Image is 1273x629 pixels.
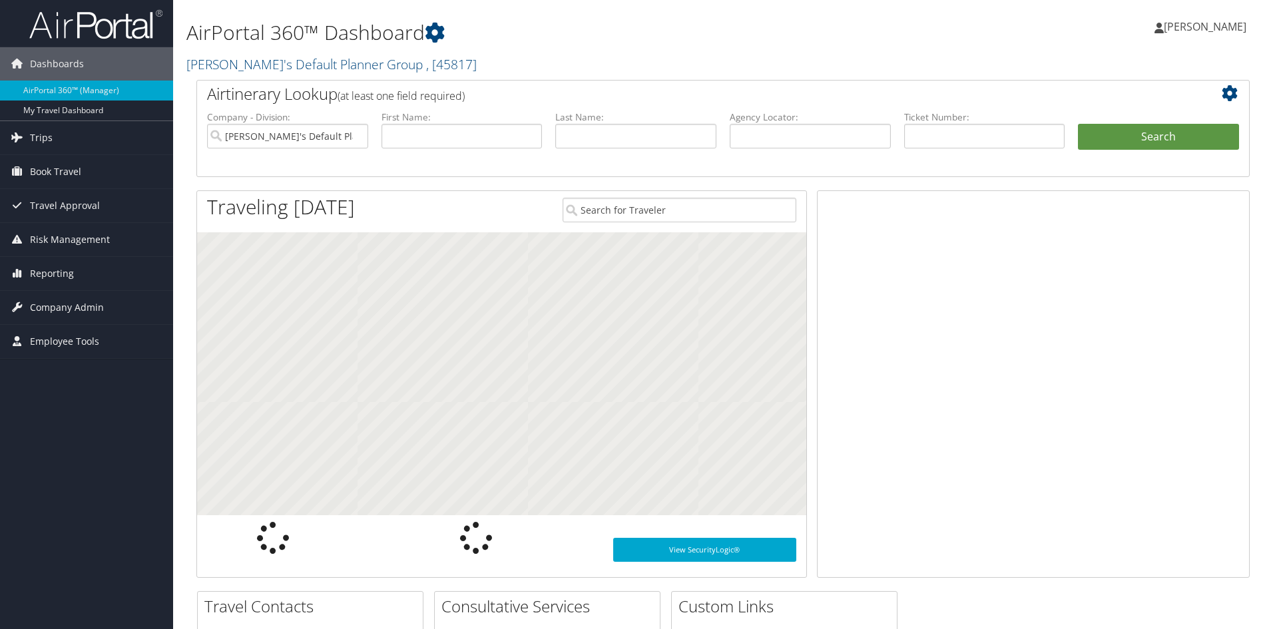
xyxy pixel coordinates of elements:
[563,198,796,222] input: Search for Traveler
[207,110,368,124] label: Company - Division:
[30,257,74,290] span: Reporting
[186,55,477,73] a: [PERSON_NAME]'s Default Planner Group
[730,110,891,124] label: Agency Locator:
[678,595,897,618] h2: Custom Links
[426,55,477,73] span: , [ 45817 ]
[30,325,99,358] span: Employee Tools
[29,9,162,40] img: airportal-logo.png
[204,595,423,618] h2: Travel Contacts
[555,110,716,124] label: Last Name:
[30,189,100,222] span: Travel Approval
[30,47,84,81] span: Dashboards
[207,193,355,221] h1: Traveling [DATE]
[30,223,110,256] span: Risk Management
[338,89,465,103] span: (at least one field required)
[30,155,81,188] span: Book Travel
[207,83,1151,105] h2: Airtinerary Lookup
[30,121,53,154] span: Trips
[441,595,660,618] h2: Consultative Services
[1078,124,1239,150] button: Search
[1154,7,1260,47] a: [PERSON_NAME]
[186,19,902,47] h1: AirPortal 360™ Dashboard
[613,538,796,562] a: View SecurityLogic®
[30,291,104,324] span: Company Admin
[382,110,543,124] label: First Name:
[1164,19,1246,34] span: [PERSON_NAME]
[904,110,1065,124] label: Ticket Number:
